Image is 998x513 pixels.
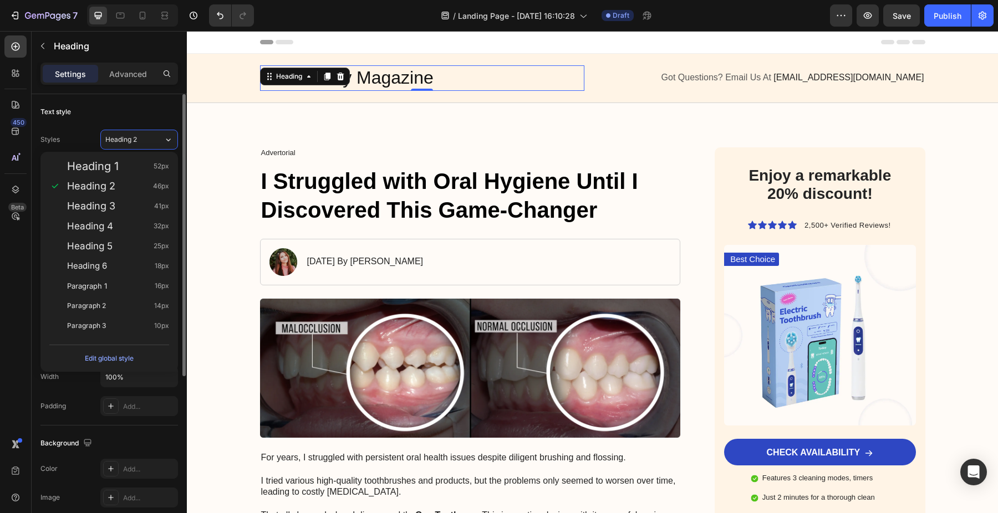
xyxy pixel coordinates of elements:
p: Settings [55,68,86,80]
span: Heading 6 [67,260,107,271]
button: 7 [4,4,83,27]
div: Add... [123,402,175,412]
p: Includes handy blue and red LED lights [576,481,701,491]
div: Text style [40,107,71,117]
span: Draft [613,11,629,20]
span: 52px [154,161,169,172]
span: 2,500+ Verified Reviews! [618,190,704,198]
span: 46px [153,181,169,192]
span: 25px [154,240,169,252]
a: CHECK AVAILABILITY [537,408,729,434]
span: Save [893,11,911,20]
button: Save [883,4,920,27]
p: Just 2 minutes for a thorough clean [576,462,701,471]
div: Add... [123,493,175,503]
span: Heading 3 [67,201,115,212]
p: Advanced [109,68,147,80]
span: Heading 5 [67,240,113,252]
input: Auto [101,367,177,387]
div: Undo/Redo [209,4,254,27]
div: Styles [40,135,60,145]
div: Padding [40,401,66,411]
div: Color [40,464,58,474]
span: Heading 1 [67,161,119,172]
span: Paragraph 1 [67,280,107,291]
img: gempages_432750572815254551-7bf9e89b-4579-4473-9272-fb5c458f7165.webp [73,268,494,407]
span: Got Questions? Email Us At [475,42,584,51]
span: 18px [155,260,169,271]
div: Image [40,493,60,502]
div: Beta [8,203,27,212]
iframe: Design area [187,31,998,513]
span: 16px [155,280,169,291]
span: Paragraph 2 [67,300,106,311]
span: Heading 4 [67,220,113,232]
button: Publish [924,4,971,27]
p: CHECK AVAILABILITY [580,416,674,428]
div: Add... [123,464,175,474]
span: Heading 2 [105,135,137,145]
span: 10px [154,320,169,331]
h2: Enjoy a remarkable 20% discount! [546,134,720,173]
span: Landing Page - [DATE] 16:10:28 [458,10,575,22]
span: [EMAIL_ADDRESS][DOMAIN_NAME] [587,42,737,51]
span: Paragraph 3 [67,320,106,331]
div: Edit global style [85,352,134,365]
p: Advertorial [74,117,493,127]
div: Open Intercom Messenger [960,459,987,485]
p: 7 [73,9,78,22]
div: 450 [11,118,27,127]
p: Heading [54,39,174,53]
button: Edit global style [49,350,169,367]
span: / [453,10,456,22]
img: gempages_432750572815254551-5bd19a03-1671-4143-86b7-bde027ed01d1.webp [83,217,110,245]
span: Heading 2 [67,181,115,192]
p: [DATE] By [PERSON_NAME] [120,225,237,237]
h1: I Struggled with Oral Hygiene Until I Discovered This Game-Changer [73,135,494,194]
span: 32px [154,220,169,232]
p: Best Choice [543,223,588,234]
div: Publish [934,10,961,22]
div: Width [40,372,59,382]
button: Heading 2 [100,130,178,150]
strong: GemToothcare [228,479,291,489]
p: Features 3 cleaning modes, timers [576,443,701,452]
div: Background [40,436,94,451]
img: gempages_432750572815254551-0d7e7525-506e-417f-9cca-36dbc4333d8d.webp [537,214,729,395]
span: 14px [154,300,169,311]
span: 41px [154,201,169,212]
